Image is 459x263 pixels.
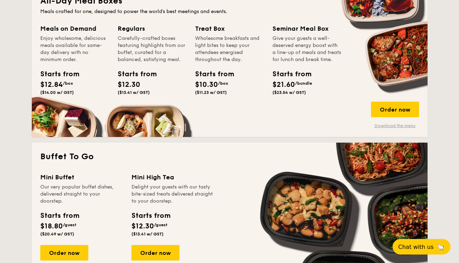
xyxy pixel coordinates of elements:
span: $18.80 [40,222,63,231]
span: $21.60 [272,80,295,89]
div: Starts from [118,69,149,79]
span: /bundle [295,81,312,86]
div: Mini Buffet [40,172,123,182]
span: ($23.54 w/ GST) [272,90,306,95]
div: Treat Box [195,24,264,34]
div: Seminar Meal Box [272,24,341,34]
div: Enjoy wholesome, delicious meals available for same-day delivery with no minimum order. [40,35,109,63]
span: $10.30 [195,80,218,89]
div: Starts from [195,69,227,79]
button: Chat with us🦙 [393,239,451,255]
span: /box [218,81,228,86]
div: Mini High Tea [131,172,214,182]
span: $12.84 [40,80,63,89]
span: /box [63,81,73,86]
div: Regulars [118,24,187,34]
span: ($11.23 w/ GST) [195,90,227,95]
div: Starts from [40,69,72,79]
span: Chat with us [398,244,434,250]
div: Starts from [131,210,170,221]
a: Download the menu [371,123,419,128]
div: Meals on Demand [40,24,109,34]
div: Meals crafted for one, designed to power the world's best meetings and events. [40,8,419,15]
span: ($14.00 w/ GST) [40,90,74,95]
span: ($13.41 w/ GST) [118,90,150,95]
span: ($20.49 w/ GST) [40,232,74,237]
span: $12.30 [118,80,140,89]
span: ($13.41 w/ GST) [131,232,164,237]
div: Wholesome breakfasts and light bites to keep your attendees energised throughout the day. [195,35,264,63]
div: Our very popular buffet dishes, delivered straight to your doorstep. [40,184,123,205]
div: Order now [131,245,180,261]
div: Starts from [40,210,79,221]
div: Order now [371,102,419,117]
div: Carefully-crafted boxes featuring highlights from our buffet, curated for a balanced, satisfying ... [118,35,187,63]
div: Delight your guests with our tasty bite-sized treats delivered straight to your doorstep. [131,184,214,205]
span: $12.30 [131,222,154,231]
span: /guest [154,222,167,227]
div: Give your guests a well-deserved energy boost with a line-up of meals and treats for lunch and br... [272,35,341,63]
div: Starts from [272,69,304,79]
span: /guest [63,222,76,227]
span: 🦙 [436,243,445,251]
h2: Buffet To Go [40,151,419,162]
div: Order now [40,245,88,261]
